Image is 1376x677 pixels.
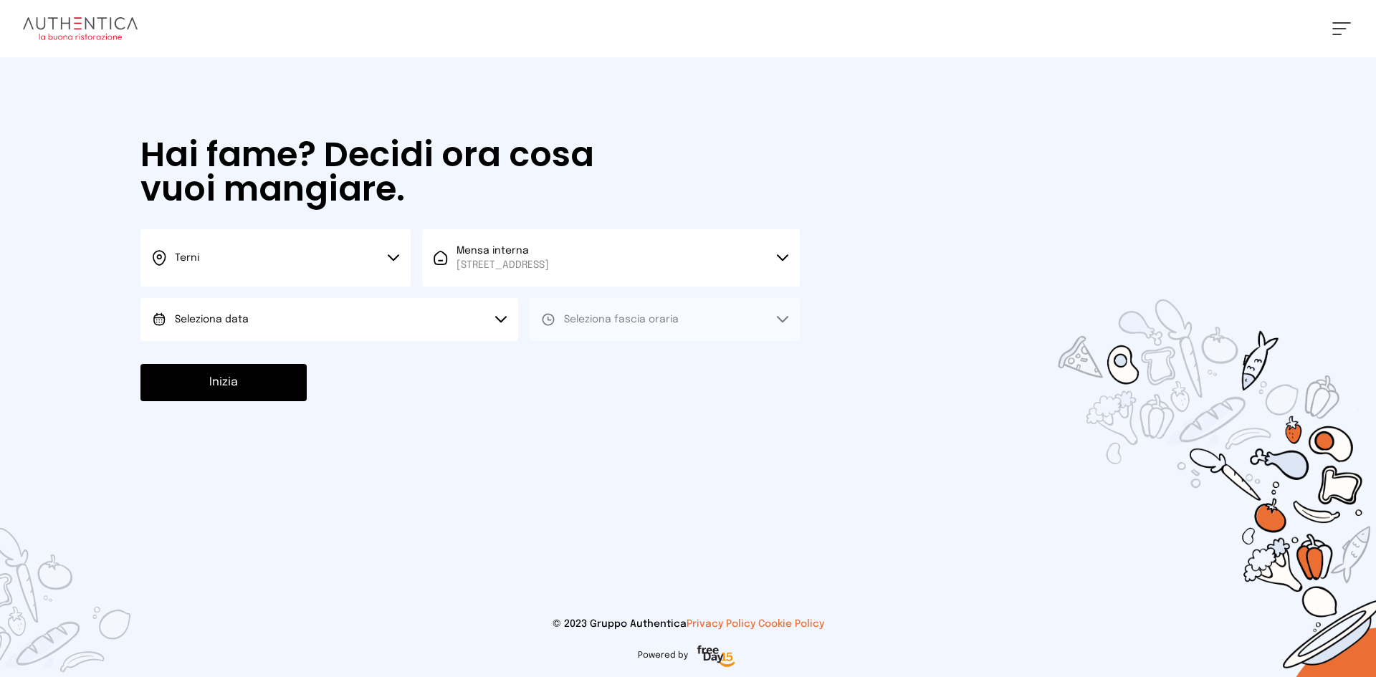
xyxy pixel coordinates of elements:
[140,138,635,206] h1: Hai fame? Decidi ora cosa vuoi mangiare.
[564,315,679,325] span: Seleziona fascia oraria
[422,229,800,287] button: Mensa interna[STREET_ADDRESS]
[175,315,249,325] span: Seleziona data
[530,298,800,341] button: Seleziona fascia oraria
[140,298,518,341] button: Seleziona data
[687,619,755,629] a: Privacy Policy
[175,253,199,263] span: Terni
[140,229,411,287] button: Terni
[694,643,739,671] img: logo-freeday.3e08031.png
[457,244,549,272] span: Mensa interna
[140,364,307,401] button: Inizia
[638,650,688,661] span: Powered by
[457,258,549,272] span: [STREET_ADDRESS]
[23,17,138,40] img: logo.8f33a47.png
[975,217,1376,677] img: sticker-selezione-mensa.70a28f7.png
[758,619,824,629] a: Cookie Policy
[23,617,1353,631] p: © 2023 Gruppo Authentica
